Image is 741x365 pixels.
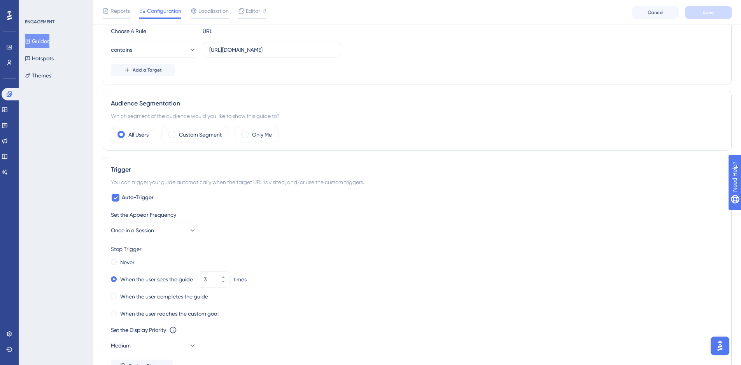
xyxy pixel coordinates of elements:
[120,258,135,267] label: Never
[198,6,229,16] span: Localization
[246,6,260,16] span: Editor
[111,99,723,108] div: Audience Segmentation
[111,338,196,353] button: Medium
[111,42,196,58] button: contains
[632,6,679,19] button: Cancel
[111,226,154,235] span: Once in a Session
[25,51,54,65] button: Hotspots
[111,325,166,335] div: Set the Display Priority
[252,130,272,139] label: Only Me
[111,210,723,219] div: Set the Appear Frequency
[120,292,208,301] label: When the user completes the guide
[122,193,154,202] span: Auto-Trigger
[209,46,335,54] input: yourwebsite.com/path
[685,6,732,19] button: Save
[25,68,51,82] button: Themes
[128,130,149,139] label: All Users
[25,34,49,48] button: Guides
[111,45,132,54] span: contains
[111,177,723,187] div: You can trigger your guide automatically when the target URL is visited, and/or use the custom tr...
[111,111,723,121] div: Which segment of the audience would you like to show this guide to?
[111,165,723,174] div: Trigger
[120,309,219,318] label: When the user reaches the custom goal
[708,334,732,358] iframe: UserGuiding AI Assistant Launcher
[110,6,130,16] span: Reports
[18,2,49,11] span: Need Help?
[25,19,54,25] div: ENGAGEMENT
[111,26,196,36] div: Choose A Rule
[648,9,664,16] span: Cancel
[120,275,193,284] label: When the user sees the guide
[111,341,131,350] span: Medium
[111,244,723,254] div: Stop Trigger
[203,26,288,36] div: URL
[133,67,162,73] span: Add a Target
[179,130,222,139] label: Custom Segment
[233,275,247,284] div: times
[147,6,181,16] span: Configuration
[111,223,196,238] button: Once in a Session
[703,9,714,16] span: Save
[111,64,175,76] button: Add a Target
